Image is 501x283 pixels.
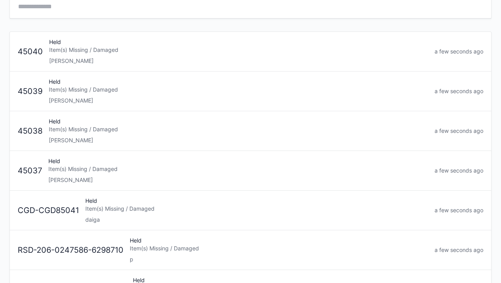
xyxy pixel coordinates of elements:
a: 45037HeldItem(s) Missing / Damaged[PERSON_NAME]a few seconds ago [10,151,491,191]
div: [PERSON_NAME] [48,176,428,184]
div: Held [45,157,431,184]
div: 45040 [15,46,46,57]
div: Held [46,38,431,65]
div: a few seconds ago [431,87,486,95]
div: a few seconds ago [431,246,486,254]
div: 45037 [15,165,45,176]
div: Held [127,237,431,263]
div: Item(s) Missing / Damaged [130,244,428,252]
div: RSD-206-0247586-6298710 [15,244,127,256]
div: a few seconds ago [431,167,486,175]
div: Held [46,78,431,105]
div: Item(s) Missing / Damaged [49,86,428,94]
a: 45040HeldItem(s) Missing / Damaged[PERSON_NAME]a few seconds ago [10,32,491,72]
a: RSD-206-0247586-6298710HeldItem(s) Missing / Damagedpa few seconds ago [10,230,491,270]
div: Item(s) Missing / Damaged [48,165,428,173]
div: Item(s) Missing / Damaged [49,46,428,54]
a: CGD-CGD85041HeldItem(s) Missing / Damageddaigaa few seconds ago [10,191,491,230]
div: Item(s) Missing / Damaged [85,205,428,213]
div: CGD-CGD85041 [15,205,82,216]
div: [PERSON_NAME] [49,57,428,65]
div: 45038 [15,125,46,137]
div: Held [46,118,431,144]
div: a few seconds ago [431,127,486,135]
a: 45039HeldItem(s) Missing / Damaged[PERSON_NAME]a few seconds ago [10,72,491,111]
div: 45039 [15,86,46,97]
div: daiga [85,216,428,224]
div: Held [82,197,431,224]
div: [PERSON_NAME] [49,97,428,105]
a: 45038HeldItem(s) Missing / Damaged[PERSON_NAME]a few seconds ago [10,111,491,151]
div: a few seconds ago [431,206,486,214]
div: Item(s) Missing / Damaged [49,125,428,133]
div: [PERSON_NAME] [49,136,428,144]
div: a few seconds ago [431,48,486,55]
div: p [130,255,428,263]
